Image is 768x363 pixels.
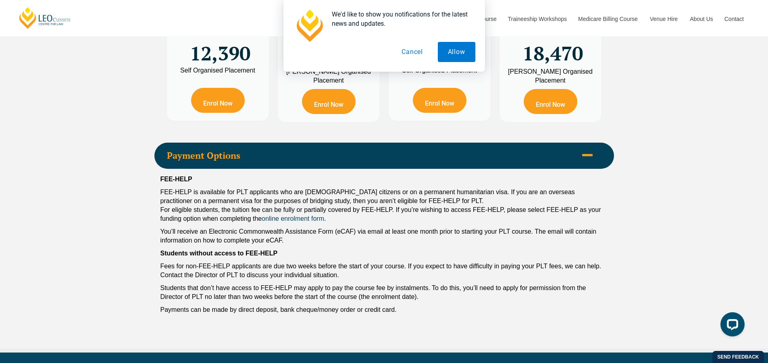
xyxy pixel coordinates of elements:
[506,67,595,85] div: [PERSON_NAME] Organised Placement
[160,176,192,183] strong: FEE-HELP
[413,88,466,113] a: Enrol Now
[160,284,608,301] p: Students that don’t have access to FEE-HELP may apply to pay the course fee by instalments. To do...
[391,42,433,62] button: Cancel
[302,89,356,114] a: Enrol Now
[160,227,608,245] p: You’ll receive an Electronic Commonwealth Assistance Form (eCAF) via email at least one month pri...
[714,309,748,343] iframe: LiveChat chat widget
[325,10,475,28] div: We'd like to show you notifications for the latest news and updates.
[191,88,245,113] a: Enrol Now
[160,262,608,280] p: Fees for non-FEE-HELP applicants are due two weeks before the start of your course. If you expect...
[293,10,325,42] img: notification icon
[160,250,278,257] strong: Students without access to FEE-HELP
[524,89,577,114] a: Enrol Now
[160,188,608,223] p: FEE-HELP is available for PLT applicants who are [DEMOGRAPHIC_DATA] citizens or on a permanent hu...
[160,305,608,314] p: Payments can be made by direct deposit, bank cheque/money order or credit card.
[262,215,324,222] a: online enrolment form
[284,67,374,85] div: [PERSON_NAME] Organised Placement
[167,151,577,160] span: Payment Options
[438,42,475,62] button: Allow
